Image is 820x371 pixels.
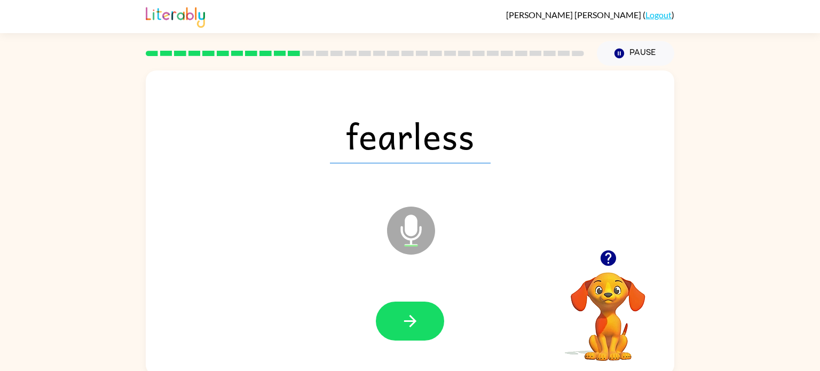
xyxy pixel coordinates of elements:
[555,256,661,362] video: Your browser must support playing .mp4 files to use Literably. Please try using another browser.
[330,108,491,163] span: fearless
[506,10,674,20] div: ( )
[146,4,205,28] img: Literably
[645,10,672,20] a: Logout
[597,41,674,66] button: Pause
[506,10,643,20] span: [PERSON_NAME] [PERSON_NAME]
